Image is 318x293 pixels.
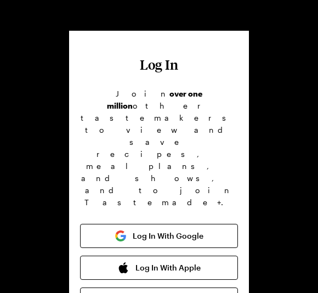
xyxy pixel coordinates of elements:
[121,18,197,31] a: Go to Tastemade Homepage
[80,57,238,72] h1: Log In
[80,88,238,209] p: Join other tastemakers to view and save recipes, meal plans, and shows, and to join Tastemade+.
[80,256,238,280] button: Log In With Apple
[121,18,197,27] img: tastemade
[80,224,238,248] button: Log In With Google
